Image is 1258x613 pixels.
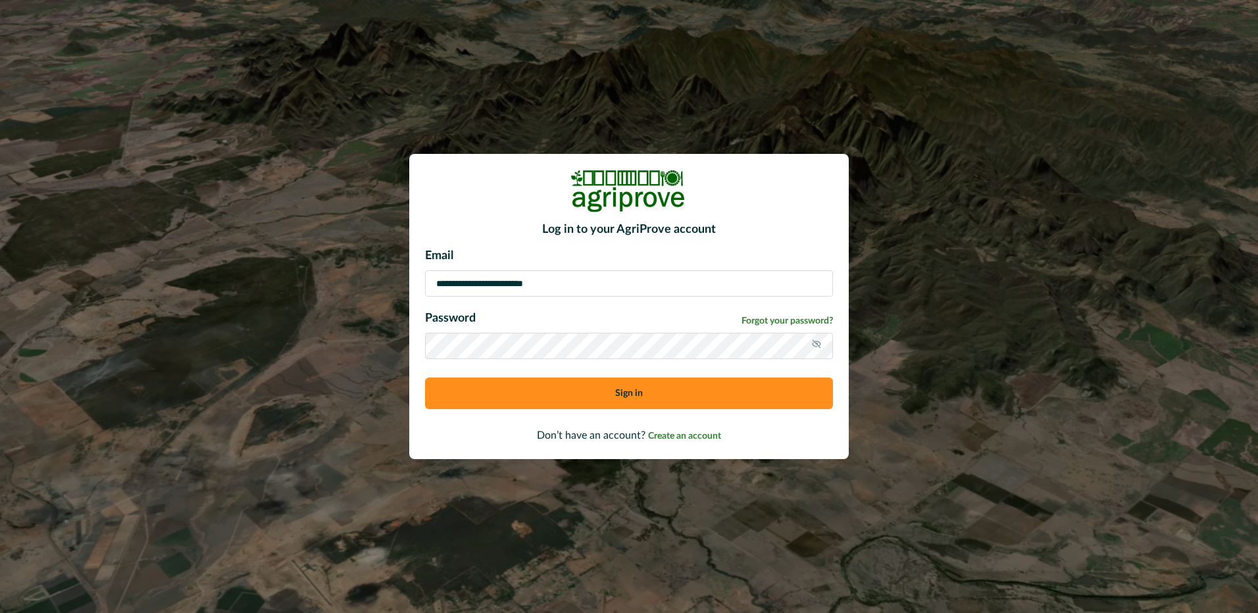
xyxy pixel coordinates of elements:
p: Password [425,310,476,328]
a: Forgot your password? [742,314,833,328]
p: Don’t have an account? [425,428,833,443]
button: Sign in [425,378,833,409]
p: Email [425,247,833,265]
a: Create an account [648,430,721,441]
h2: Log in to your AgriProve account [425,223,833,237]
span: Create an account [648,431,721,441]
img: Logo Image [570,170,688,212]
